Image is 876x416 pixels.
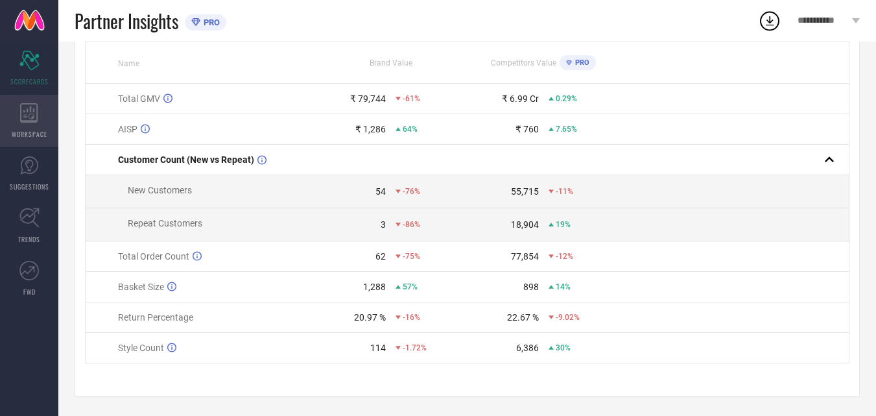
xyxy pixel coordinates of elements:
[502,93,539,104] div: ₹ 6.99 Cr
[403,313,420,322] span: -16%
[363,282,386,292] div: 1,288
[511,251,539,262] div: 77,854
[511,186,539,197] div: 55,715
[354,312,386,323] div: 20.97 %
[370,58,412,67] span: Brand Value
[403,187,420,196] span: -76%
[118,93,160,104] span: Total GMV
[556,187,573,196] span: -11%
[572,58,589,67] span: PRO
[118,124,137,134] span: AISP
[18,234,40,244] span: TRENDS
[128,218,202,228] span: Repeat Customers
[556,343,571,352] span: 30%
[556,220,571,229] span: 19%
[75,8,178,34] span: Partner Insights
[370,343,386,353] div: 114
[200,18,220,27] span: PRO
[381,219,386,230] div: 3
[758,9,781,32] div: Open download list
[23,287,36,297] span: FWD
[375,186,386,197] div: 54
[511,219,539,230] div: 18,904
[118,312,193,323] span: Return Percentage
[556,282,571,291] span: 14%
[507,312,539,323] div: 22.67 %
[118,343,164,353] span: Style Count
[118,282,164,292] span: Basket Size
[403,282,418,291] span: 57%
[556,125,577,134] span: 7.65%
[118,251,189,262] span: Total Order Count
[10,182,49,191] span: SUGGESTIONS
[403,94,420,103] span: -61%
[355,124,386,134] div: ₹ 1,286
[375,251,386,262] div: 62
[403,252,420,261] span: -75%
[556,252,573,261] span: -12%
[128,185,192,195] span: New Customers
[556,313,580,322] span: -9.02%
[556,94,577,103] span: 0.29%
[523,282,539,292] div: 898
[403,220,420,229] span: -86%
[403,343,427,352] span: -1.72%
[516,343,539,353] div: 6,386
[118,59,139,68] span: Name
[515,124,539,134] div: ₹ 760
[350,93,386,104] div: ₹ 79,744
[491,58,556,67] span: Competitors Value
[118,154,254,165] span: Customer Count (New vs Repeat)
[403,125,418,134] span: 64%
[10,77,49,86] span: SCORECARDS
[12,129,47,139] span: WORKSPACE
